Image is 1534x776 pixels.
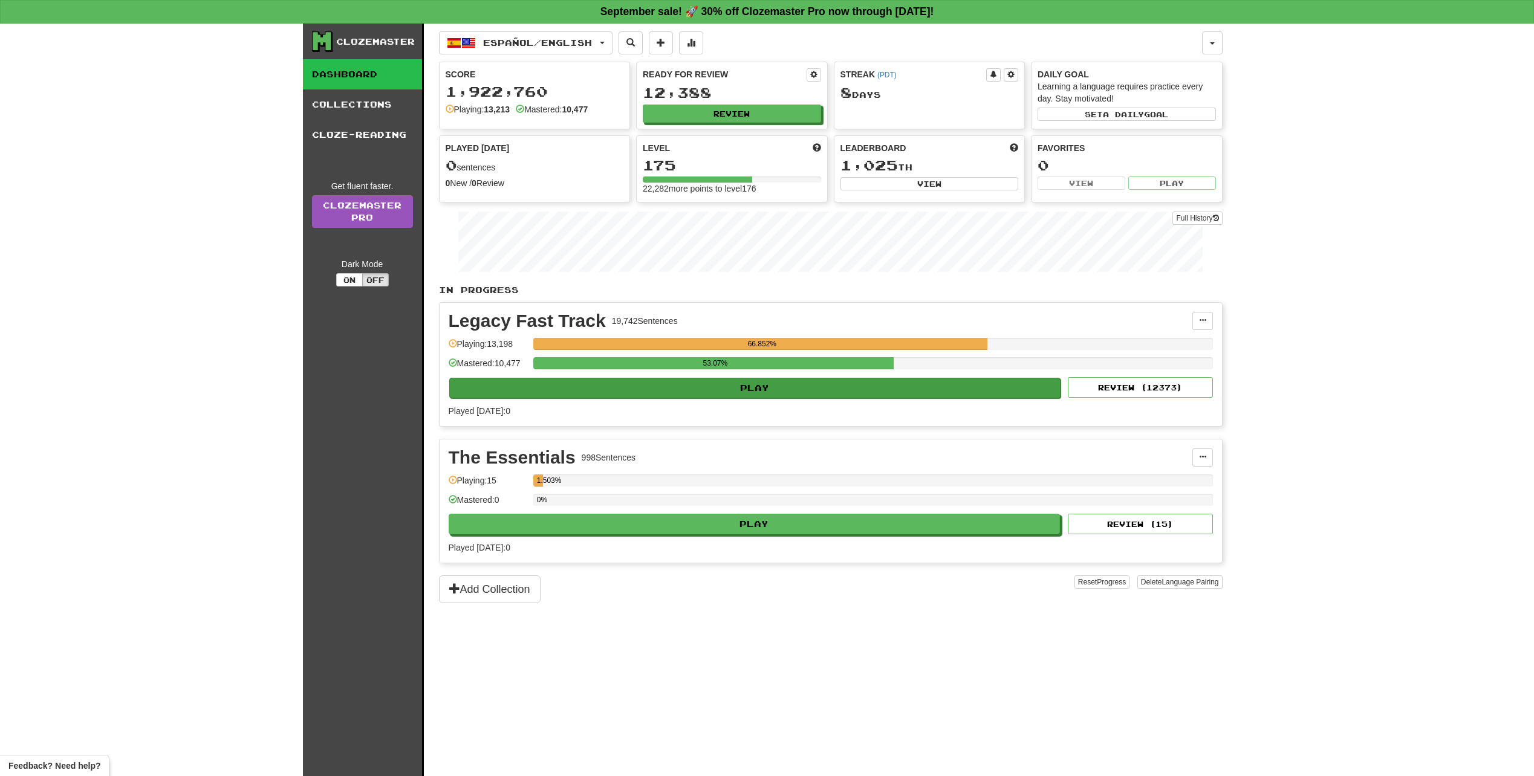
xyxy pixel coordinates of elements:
[446,158,624,173] div: sentences
[537,474,544,487] div: 1.503%
[1038,176,1125,190] button: View
[840,158,1019,173] div: th
[449,474,527,494] div: Playing: 15
[449,448,576,467] div: The Essentials
[472,178,476,188] strong: 0
[1103,110,1144,118] span: a daily
[1172,212,1222,225] button: Full History
[1068,514,1213,534] button: Review (15)
[449,514,1061,534] button: Play
[484,105,510,114] strong: 13,213
[446,84,624,99] div: 1,922,760
[449,406,510,416] span: Played [DATE]: 0
[582,451,636,464] div: 998 Sentences
[643,142,670,154] span: Level
[562,105,588,114] strong: 10,477
[619,31,643,54] button: Search sentences
[312,195,413,228] a: ClozemasterPro
[449,338,527,358] div: Playing: 13,198
[643,158,821,173] div: 175
[1038,108,1216,121] button: Seta dailygoal
[336,273,363,286] button: On
[446,157,457,173] span: 0
[840,177,1019,190] button: View
[303,59,422,89] a: Dashboard
[439,575,541,603] button: Add Collection
[840,142,906,154] span: Leaderboard
[446,178,450,188] strong: 0
[439,284,1223,296] p: In Progress
[483,37,592,48] span: Español / English
[537,357,894,369] div: 53.07%
[449,494,527,514] div: Mastered: 0
[439,31,613,54] button: Español/English
[449,543,510,552] span: Played [DATE]: 0
[877,71,897,79] a: (PDT)
[516,103,588,115] div: Mastered:
[840,84,852,101] span: 8
[1038,80,1216,105] div: Learning a language requires practice every day. Stay motivated!
[336,36,415,48] div: Clozemaster
[449,312,606,330] div: Legacy Fast Track
[8,760,100,772] span: Open feedback widget
[612,315,678,327] div: 19,742 Sentences
[446,103,510,115] div: Playing:
[1137,575,1223,589] button: DeleteLanguage Pairing
[643,68,807,80] div: Ready for Review
[1162,578,1218,586] span: Language Pairing
[643,85,821,100] div: 12,388
[312,258,413,270] div: Dark Mode
[303,120,422,150] a: Cloze-Reading
[312,180,413,192] div: Get fluent faster.
[643,105,821,123] button: Review
[679,31,703,54] button: More stats
[840,157,898,173] span: 1,025
[1128,176,1216,190] button: Play
[840,85,1019,101] div: Day s
[813,142,821,154] span: Score more points to level up
[643,183,821,195] div: 22,282 more points to level 176
[1038,142,1216,154] div: Favorites
[1097,578,1126,586] span: Progress
[446,68,624,80] div: Score
[1038,158,1216,173] div: 0
[1074,575,1129,589] button: ResetProgress
[449,378,1061,398] button: Play
[449,357,527,377] div: Mastered: 10,477
[446,177,624,189] div: New / Review
[1010,142,1018,154] span: This week in points, UTC
[537,338,987,350] div: 66.852%
[303,89,422,120] a: Collections
[1068,377,1213,398] button: Review (12373)
[446,142,510,154] span: Played [DATE]
[840,68,987,80] div: Streak
[649,31,673,54] button: Add sentence to collection
[600,5,934,18] strong: September sale! 🚀 30% off Clozemaster Pro now through [DATE]!
[1038,68,1216,80] div: Daily Goal
[362,273,389,286] button: Off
